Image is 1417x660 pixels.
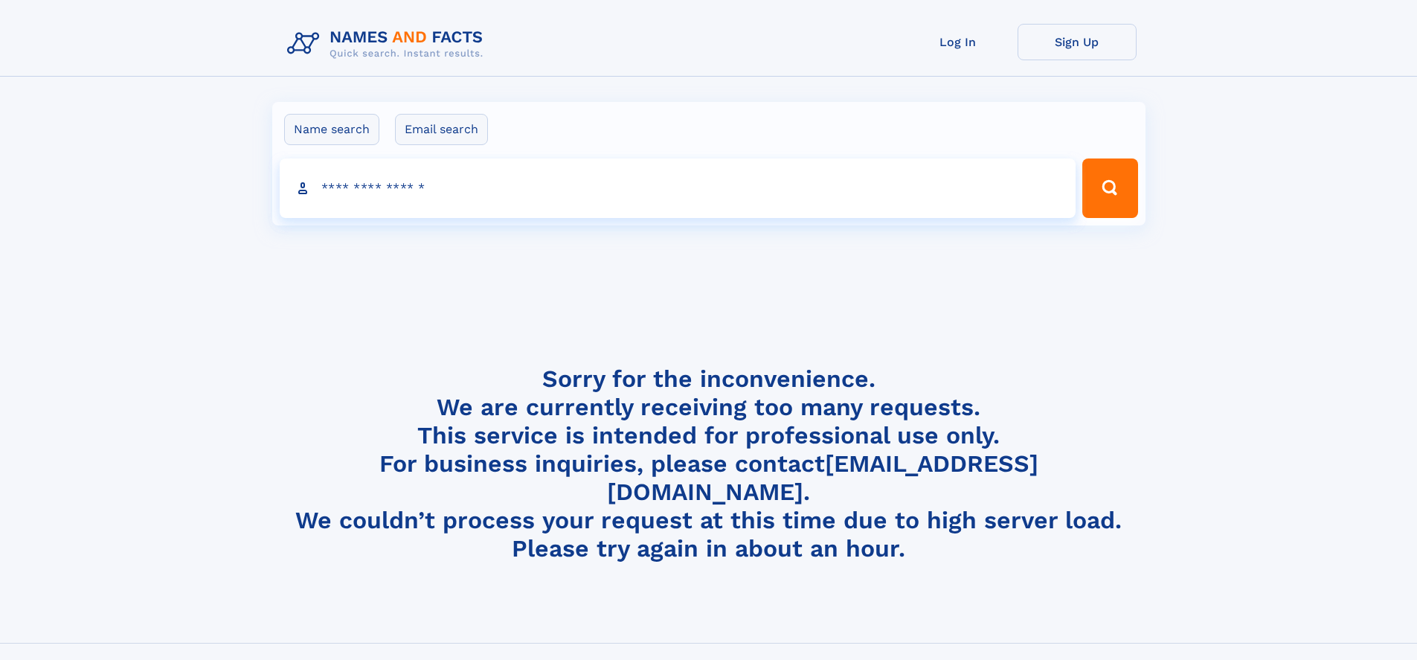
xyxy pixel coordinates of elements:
[280,158,1076,218] input: search input
[281,365,1137,563] h4: Sorry for the inconvenience. We are currently receiving too many requests. This service is intend...
[1018,24,1137,60] a: Sign Up
[281,24,495,64] img: Logo Names and Facts
[1082,158,1137,218] button: Search Button
[899,24,1018,60] a: Log In
[284,114,379,145] label: Name search
[395,114,488,145] label: Email search
[607,449,1038,506] a: [EMAIL_ADDRESS][DOMAIN_NAME]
